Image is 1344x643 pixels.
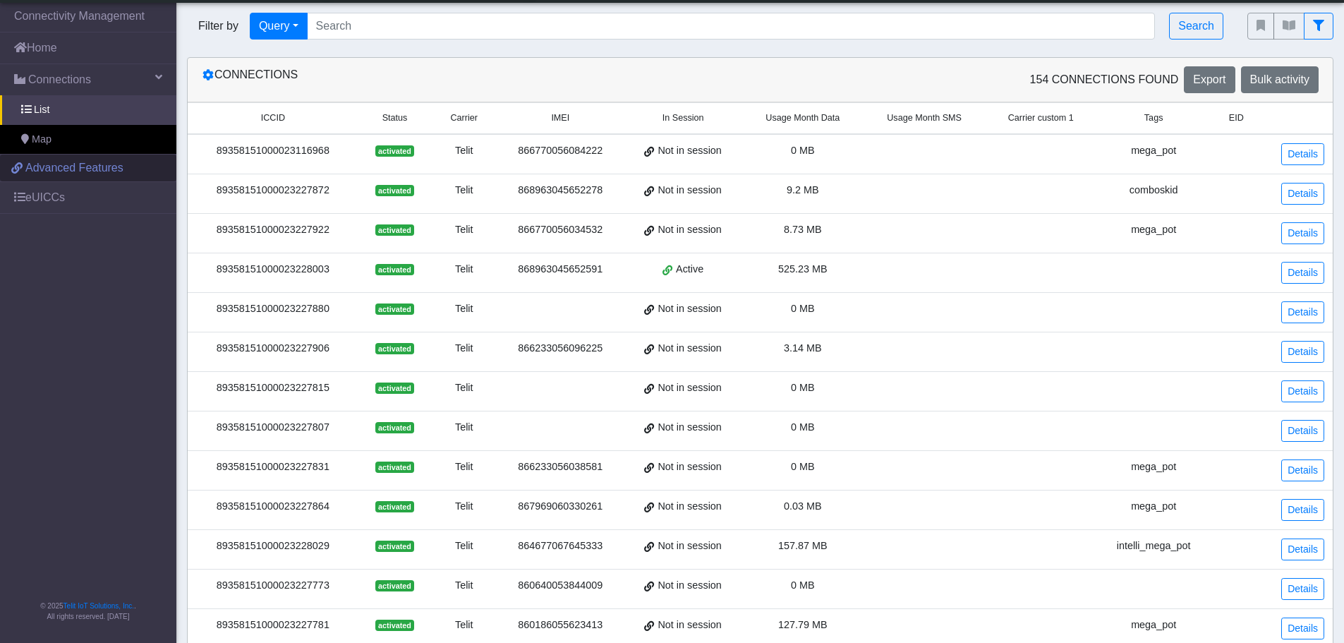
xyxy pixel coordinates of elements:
[1105,222,1202,238] div: mega_pot
[658,341,721,356] span: Not in session
[505,262,615,277] div: 868963045652591
[1105,618,1202,633] div: mega_pot
[32,132,52,148] span: Map
[1193,73,1225,85] span: Export
[451,112,478,125] span: Carrier
[1281,539,1324,560] a: Details
[784,500,822,512] span: 0.03 MB
[440,301,488,317] div: Telit
[375,541,414,552] span: activated
[375,462,414,473] span: activated
[1105,183,1202,198] div: comboskid
[440,459,488,475] div: Telit
[1105,143,1202,159] div: mega_pot
[765,112,840,125] span: Usage Month Data
[440,499,488,515] div: Telit
[658,301,721,317] span: Not in session
[1144,112,1163,125] span: Tags
[25,160,123,176] span: Advanced Features
[307,13,1156,40] input: Search...
[1281,183,1324,205] a: Details
[505,341,615,356] div: 866233056096225
[505,143,615,159] div: 866770056084222
[791,303,815,314] span: 0 MB
[196,301,350,317] div: 89358151000023227880
[261,112,285,125] span: ICCID
[34,102,49,118] span: List
[1229,112,1244,125] span: EID
[375,422,414,433] span: activated
[375,383,414,394] span: activated
[658,459,721,475] span: Not in session
[1281,262,1324,284] a: Details
[196,618,350,633] div: 89358151000023227781
[778,263,828,275] span: 525.23 MB
[196,341,350,356] div: 89358151000023227906
[196,262,350,277] div: 89358151000023228003
[505,618,615,633] div: 860186055623413
[382,112,408,125] span: Status
[375,304,414,315] span: activated
[196,222,350,238] div: 89358151000023227922
[791,382,815,393] span: 0 MB
[658,380,721,396] span: Not in session
[1281,380,1324,402] a: Details
[658,420,721,435] span: Not in session
[658,539,721,554] span: Not in session
[1105,459,1202,475] div: mega_pot
[551,112,569,125] span: IMEI
[375,580,414,591] span: activated
[196,499,350,515] div: 89358151000023227864
[196,578,350,594] div: 89358151000023227773
[658,499,721,515] span: Not in session
[1281,420,1324,442] a: Details
[1281,341,1324,363] a: Details
[196,459,350,475] div: 89358151000023227831
[196,539,350,554] div: 89358151000023228029
[196,380,350,396] div: 89358151000023227815
[375,620,414,631] span: activated
[1105,539,1202,554] div: intelli_mega_pot
[1105,499,1202,515] div: mega_pot
[658,183,721,198] span: Not in session
[440,578,488,594] div: Telit
[440,539,488,554] div: Telit
[375,224,414,236] span: activated
[196,143,350,159] div: 89358151000023116968
[196,183,350,198] div: 89358151000023227872
[1281,222,1324,244] a: Details
[658,222,721,238] span: Not in session
[791,461,815,472] span: 0 MB
[505,578,615,594] div: 860640053844009
[505,459,615,475] div: 866233056038581
[1008,112,1074,125] span: Carrier custom 1
[676,262,703,277] span: Active
[440,420,488,435] div: Telit
[791,145,815,156] span: 0 MB
[1184,66,1235,93] button: Export
[662,112,704,125] span: In Session
[375,264,414,275] span: activated
[1250,73,1309,85] span: Bulk activity
[440,618,488,633] div: Telit
[505,539,615,554] div: 864677067645333
[1169,13,1223,40] button: Search
[440,341,488,356] div: Telit
[63,602,134,610] a: Telit IoT Solutions, Inc.
[887,112,962,125] span: Usage Month SMS
[375,145,414,157] span: activated
[1281,459,1324,481] a: Details
[1247,13,1333,40] div: fitlers menu
[187,18,250,35] span: Filter by
[658,578,721,594] span: Not in session
[1281,618,1324,639] a: Details
[375,185,414,196] span: activated
[375,501,414,512] span: activated
[505,222,615,238] div: 866770056034532
[658,143,721,159] span: Not in session
[784,224,822,235] span: 8.73 MB
[778,619,828,630] span: 127.79 MB
[1281,578,1324,600] a: Details
[1281,301,1324,323] a: Details
[778,540,828,551] span: 157.87 MB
